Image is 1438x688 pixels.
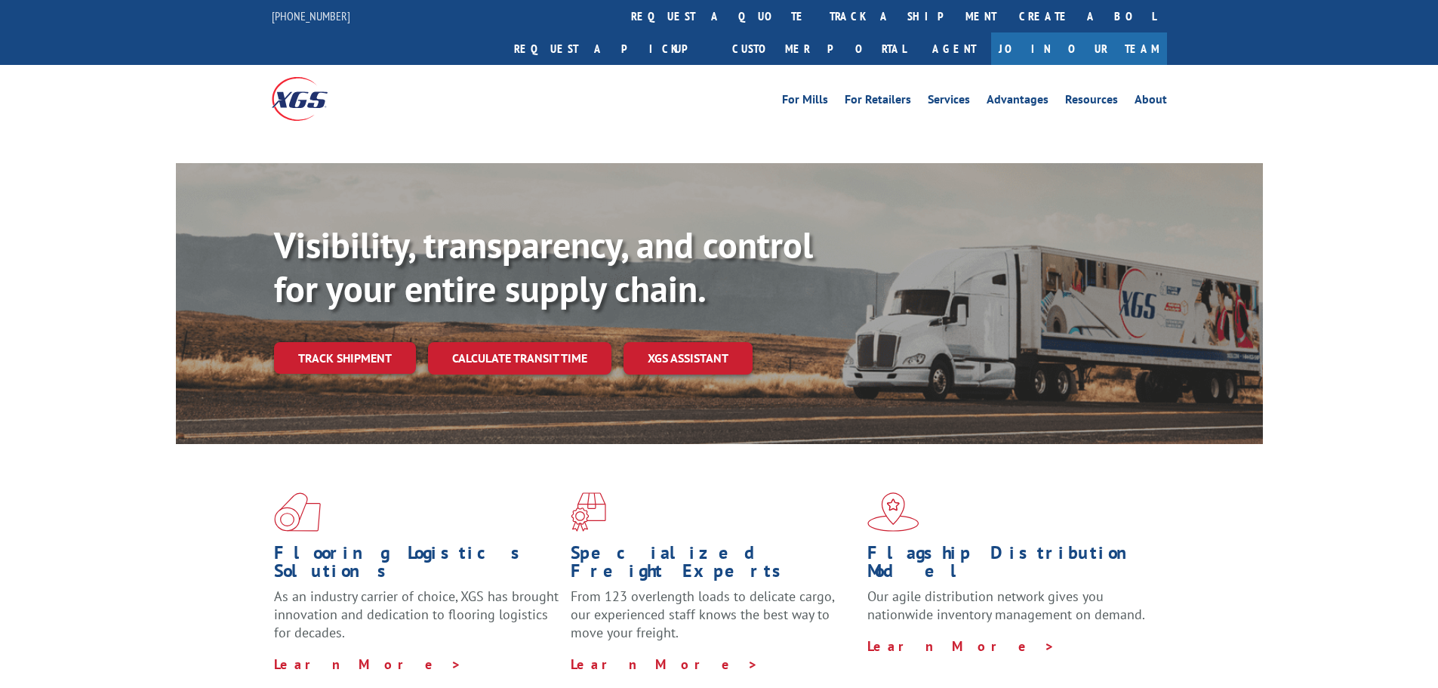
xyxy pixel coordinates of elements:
[274,492,321,532] img: xgs-icon-total-supply-chain-intelligence-red
[782,94,828,110] a: For Mills
[274,588,559,641] span: As an industry carrier of choice, XGS has brought innovation and dedication to flooring logistics...
[845,94,911,110] a: For Retailers
[571,492,606,532] img: xgs-icon-focused-on-flooring-red
[272,8,350,23] a: [PHONE_NUMBER]
[928,94,970,110] a: Services
[917,32,991,65] a: Agent
[274,544,559,588] h1: Flooring Logistics Solutions
[274,221,813,312] b: Visibility, transparency, and control for your entire supply chain.
[274,656,462,673] a: Learn More >
[503,32,721,65] a: Request a pickup
[867,544,1153,588] h1: Flagship Distribution Model
[991,32,1167,65] a: Join Our Team
[428,342,611,375] a: Calculate transit time
[624,342,753,375] a: XGS ASSISTANT
[571,544,856,588] h1: Specialized Freight Experts
[987,94,1048,110] a: Advantages
[1135,94,1167,110] a: About
[571,588,856,655] p: From 123 overlength loads to delicate cargo, our experienced staff knows the best way to move you...
[721,32,917,65] a: Customer Portal
[274,342,416,374] a: Track shipment
[867,637,1055,655] a: Learn More >
[1065,94,1118,110] a: Resources
[867,588,1145,623] span: Our agile distribution network gives you nationwide inventory management on demand.
[571,656,759,673] a: Learn More >
[867,492,919,532] img: xgs-icon-flagship-distribution-model-red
